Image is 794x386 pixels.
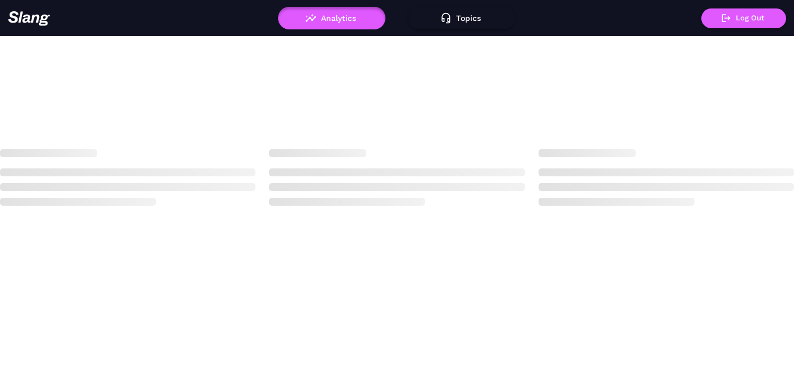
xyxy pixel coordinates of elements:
[278,14,385,21] a: Analytics
[278,7,385,29] button: Analytics
[8,11,50,26] img: 623511267c55cb56e2f2a487_logo2.png
[408,7,515,29] button: Topics
[701,8,786,28] button: Log Out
